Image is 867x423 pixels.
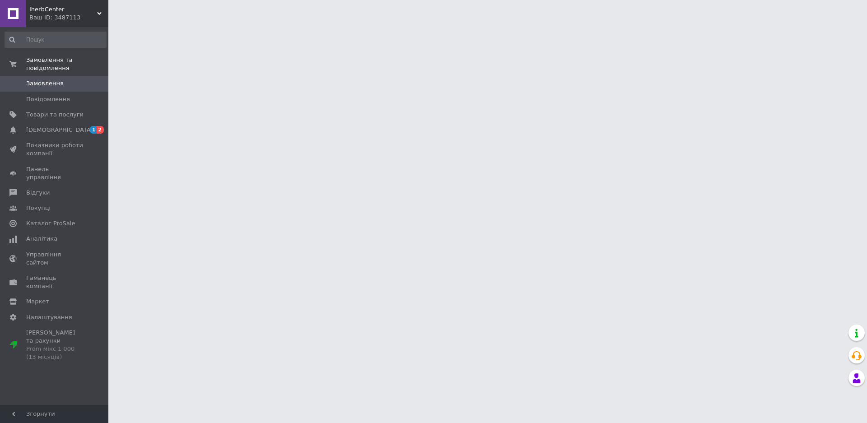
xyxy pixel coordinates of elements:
span: Каталог ProSale [26,219,75,228]
span: Товари та послуги [26,111,84,119]
span: 1 [90,126,97,134]
span: IherbCenter [29,5,97,14]
span: Аналітика [26,235,57,243]
span: Покупці [26,204,51,212]
span: Замовлення та повідомлення [26,56,108,72]
span: 2 [97,126,104,134]
span: Гаманець компанії [26,274,84,290]
span: Показники роботи компанії [26,141,84,158]
div: Ваш ID: 3487113 [29,14,108,22]
div: Prom мікс 1 000 (13 місяців) [26,345,84,361]
span: Замовлення [26,79,64,88]
span: Панель управління [26,165,84,181]
span: Відгуки [26,189,50,197]
span: Налаштування [26,313,72,321]
span: Повідомлення [26,95,70,103]
input: Пошук [5,32,107,48]
span: Управління сайтом [26,251,84,267]
span: Маркет [26,297,49,306]
span: [DEMOGRAPHIC_DATA] [26,126,93,134]
span: [PERSON_NAME] та рахунки [26,329,84,362]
